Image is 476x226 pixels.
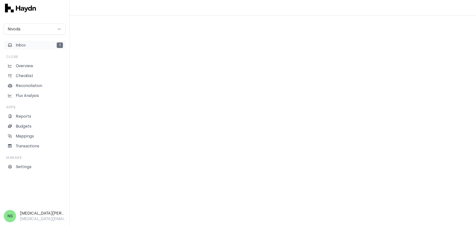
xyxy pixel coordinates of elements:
a: Overview [4,62,66,70]
a: Budgets [4,122,66,131]
p: Transactions [16,143,39,149]
p: Budgets [16,124,32,129]
p: [MEDICAL_DATA][EMAIL_ADDRESS][DOMAIN_NAME] [20,216,66,222]
a: Settings [4,163,66,171]
a: Transactions [4,142,66,150]
img: svg+xml,%3c [5,4,36,12]
p: Reports [16,114,31,119]
p: Reconciliation [16,83,42,89]
p: Flux Analysis [16,93,39,98]
button: Inbox1 [4,41,66,50]
a: Mappings [4,132,66,141]
a: Reports [4,112,66,121]
span: Inbox [16,42,26,48]
span: 1 [57,42,63,48]
h3: Close [6,54,18,59]
a: Checklist [4,72,66,80]
p: Overview [16,63,33,69]
p: Settings [16,164,32,170]
h3: [MEDICAL_DATA][PERSON_NAME] [20,211,66,216]
p: Checklist [16,73,33,79]
span: NS [4,210,16,222]
h3: Apps [6,105,15,110]
p: Mappings [16,133,34,139]
a: Reconciliation [4,81,66,90]
h3: Manage [6,155,22,160]
a: Flux Analysis [4,91,66,100]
